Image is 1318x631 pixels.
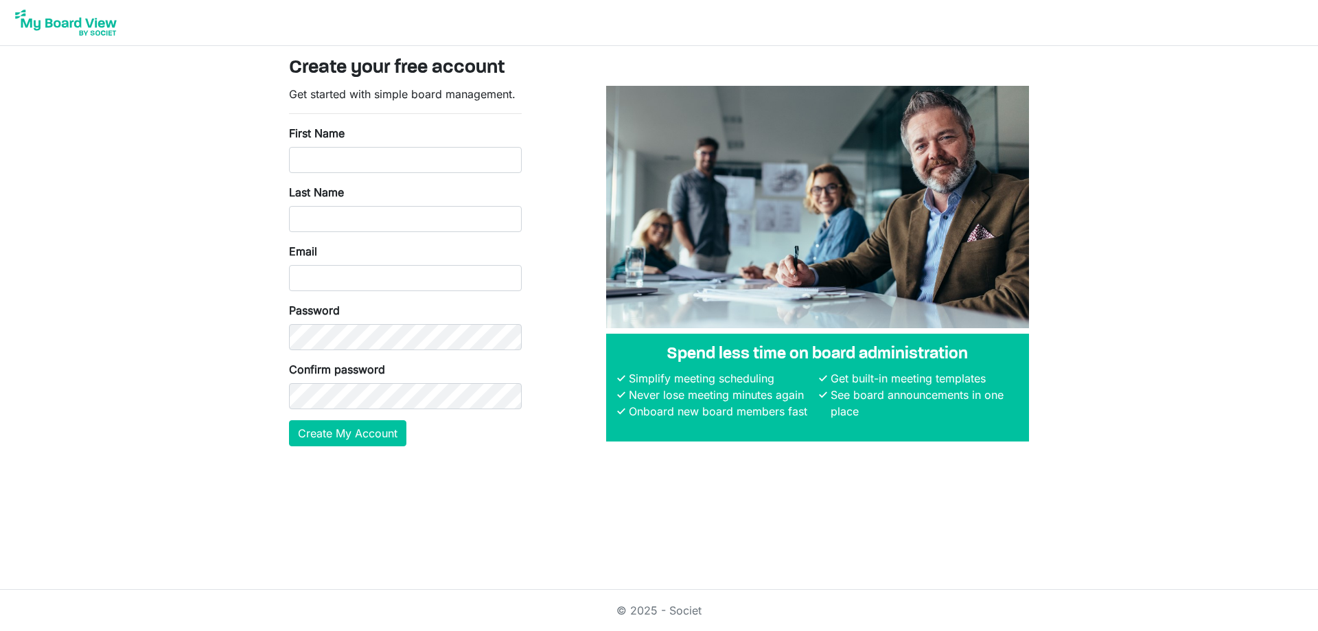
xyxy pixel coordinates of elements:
[616,604,702,617] a: © 2025 - Societ
[289,420,406,446] button: Create My Account
[289,302,340,319] label: Password
[289,184,344,200] label: Last Name
[289,125,345,141] label: First Name
[625,387,816,403] li: Never lose meeting minutes again
[289,57,1029,80] h3: Create your free account
[827,387,1018,420] li: See board announcements in one place
[625,403,816,420] li: Onboard new board members fast
[289,361,385,378] label: Confirm password
[606,86,1029,328] img: A photograph of board members sitting at a table
[289,243,317,260] label: Email
[625,370,816,387] li: Simplify meeting scheduling
[827,370,1018,387] li: Get built-in meeting templates
[617,345,1018,365] h4: Spend less time on board administration
[289,87,516,101] span: Get started with simple board management.
[11,5,121,40] img: My Board View Logo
